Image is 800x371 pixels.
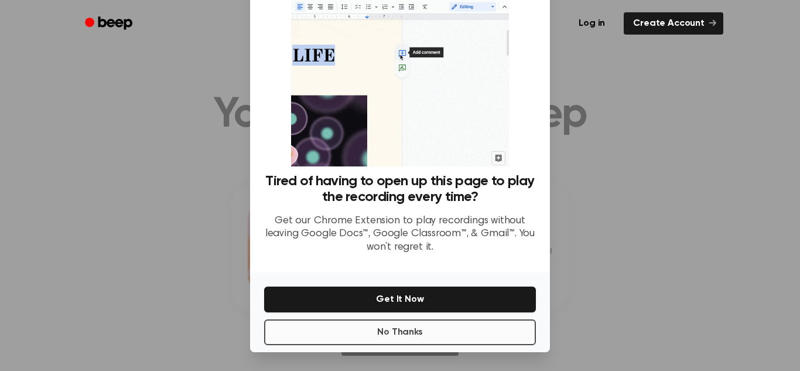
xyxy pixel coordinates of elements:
p: Get our Chrome Extension to play recordings without leaving Google Docs™, Google Classroom™, & Gm... [264,215,536,254]
a: Log in [567,10,617,37]
a: Beep [77,12,143,35]
button: No Thanks [264,319,536,345]
a: Create Account [624,12,723,35]
h3: Tired of having to open up this page to play the recording every time? [264,173,536,205]
button: Get It Now [264,287,536,312]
